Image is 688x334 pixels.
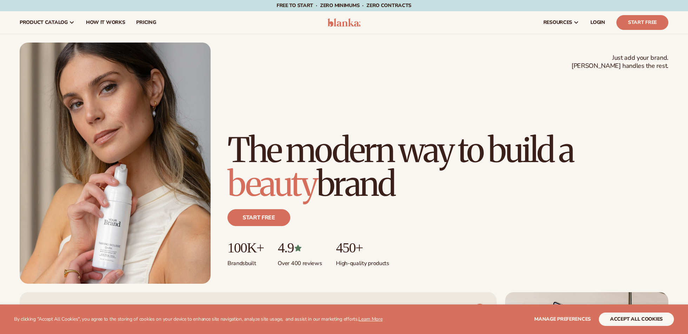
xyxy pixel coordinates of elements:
[20,20,68,25] span: product catalog
[336,240,389,256] p: 450+
[277,2,411,9] span: Free to start · ZERO minimums · ZERO contracts
[20,43,211,284] img: Female holding tanning mousse.
[424,303,485,315] a: VIEW PRODUCTS
[534,313,591,326] button: Manage preferences
[80,11,131,34] a: How It Works
[278,256,322,267] p: Over 400 reviews
[227,133,668,201] h1: The modern way to build a brand
[538,11,585,34] a: resources
[131,11,161,34] a: pricing
[336,256,389,267] p: High-quality products
[86,20,125,25] span: How It Works
[227,209,290,226] a: Start free
[278,240,322,256] p: 4.9
[571,54,668,70] span: Just add your brand. [PERSON_NAME] handles the rest.
[136,20,156,25] span: pricing
[358,316,382,322] a: Learn More
[534,316,591,322] span: Manage preferences
[227,256,264,267] p: Brands built
[590,20,605,25] span: LOGIN
[543,20,572,25] span: resources
[585,11,611,34] a: LOGIN
[227,163,317,205] span: beauty
[227,240,264,256] p: 100K+
[14,316,383,322] p: By clicking "Accept All Cookies", you agree to the storing of cookies on your device to enhance s...
[14,11,80,34] a: product catalog
[616,15,668,30] a: Start Free
[599,313,674,326] button: accept all cookies
[328,18,361,27] img: logo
